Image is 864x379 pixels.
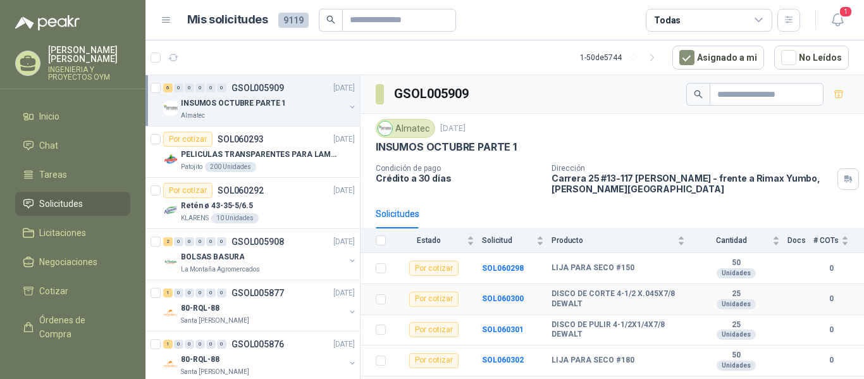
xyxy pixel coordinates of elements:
[552,289,685,309] b: DISCO DE CORTE 4-1/2 X.045X7/8 DEWALT
[181,367,249,377] p: Santa [PERSON_NAME]
[206,84,216,92] div: 0
[217,289,226,297] div: 0
[195,340,205,349] div: 0
[145,127,360,178] a: Por cotizarSOL060293[DATE] Company LogoPELICULAS TRANSPARENTES PARA LAMINADO EN CALIENTEPatojito2...
[48,46,130,63] p: [PERSON_NAME] [PERSON_NAME]
[580,47,662,68] div: 1 - 50 de 5744
[163,152,178,167] img: Company Logo
[174,237,183,246] div: 0
[376,164,541,173] p: Condición de pago
[482,356,524,364] a: SOL060302
[482,294,524,303] a: SOL060300
[39,255,97,269] span: Negociaciones
[717,361,756,371] div: Unidades
[552,320,685,340] b: DISCO DE PULIR 4-1/2X1/4X7/8 DEWALT
[185,84,194,92] div: 0
[717,299,756,309] div: Unidades
[163,337,357,377] a: 1 0 0 0 0 0 GSOL005876[DATE] Company Logo80-RQL-88Santa [PERSON_NAME]
[39,197,83,211] span: Solicitudes
[195,289,205,297] div: 0
[187,11,268,29] h1: Mis solicitudes
[409,261,459,276] div: Por cotizar
[376,140,517,154] p: INSUMOS OCTUBRE PARTE 1
[181,149,338,161] p: PELICULAS TRANSPARENTES PARA LAMINADO EN CALIENTE
[181,200,253,212] p: Retén ø 43-35-5/6.5
[181,97,286,109] p: INSUMOS OCTUBRE PARTE 1
[185,237,194,246] div: 0
[333,236,355,248] p: [DATE]
[217,237,226,246] div: 0
[163,289,173,297] div: 1
[181,302,219,314] p: 80-RQL-88
[839,6,853,18] span: 1
[39,226,86,240] span: Licitaciones
[195,84,205,92] div: 0
[181,213,209,223] p: KLARENS
[231,289,284,297] p: GSOL005877
[552,356,634,366] b: LIJA PARA SECO #180
[409,322,459,337] div: Por cotizar
[39,139,58,152] span: Chat
[717,330,756,340] div: Unidades
[185,289,194,297] div: 0
[774,46,849,70] button: No Leídos
[163,132,213,147] div: Por cotizar
[15,279,130,303] a: Cotizar
[552,164,832,173] p: Dirección
[174,289,183,297] div: 0
[15,308,130,346] a: Órdenes de Compra
[15,104,130,128] a: Inicio
[163,84,173,92] div: 6
[39,109,59,123] span: Inicio
[826,9,849,32] button: 1
[195,237,205,246] div: 0
[163,101,178,116] img: Company Logo
[813,293,849,305] b: 0
[813,354,849,366] b: 0
[15,163,130,187] a: Tareas
[181,316,249,326] p: Santa [PERSON_NAME]
[163,254,178,270] img: Company Logo
[218,135,264,144] p: SOL060293
[174,84,183,92] div: 0
[333,82,355,94] p: [DATE]
[693,320,780,330] b: 25
[482,264,524,273] b: SOL060298
[440,123,466,135] p: [DATE]
[206,340,216,349] div: 0
[163,203,178,218] img: Company Logo
[376,173,541,183] p: Crédito a 30 días
[393,236,464,245] span: Estado
[326,15,335,24] span: search
[482,325,524,334] a: SOL060301
[163,237,173,246] div: 2
[185,340,194,349] div: 0
[394,84,471,104] h3: GSOL005909
[181,251,244,263] p: BOLSAS BASURA
[693,236,770,245] span: Cantidad
[181,162,202,172] p: Patojito
[163,285,357,326] a: 1 0 0 0 0 0 GSOL005877[DATE] Company Logo80-RQL-88Santa [PERSON_NAME]
[409,353,459,368] div: Por cotizar
[813,263,849,275] b: 0
[39,284,68,298] span: Cotizar
[15,192,130,216] a: Solicitudes
[693,289,780,299] b: 25
[163,234,357,275] a: 2 0 0 0 0 0 GSOL005908[DATE] Company LogoBOLSAS BASURALa Montaña Agromercados
[163,357,178,372] img: Company Logo
[693,258,780,268] b: 50
[482,228,552,253] th: Solicitud
[378,121,392,135] img: Company Logo
[333,287,355,299] p: [DATE]
[163,183,213,198] div: Por cotizar
[181,111,205,121] p: Almatec
[217,340,226,349] div: 0
[181,354,219,366] p: 80-RQL-88
[163,306,178,321] img: Company Logo
[393,228,482,253] th: Estado
[174,340,183,349] div: 0
[145,178,360,229] a: Por cotizarSOL060292[DATE] Company LogoRetén ø 43-35-5/6.5KLARENS10 Unidades
[163,340,173,349] div: 1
